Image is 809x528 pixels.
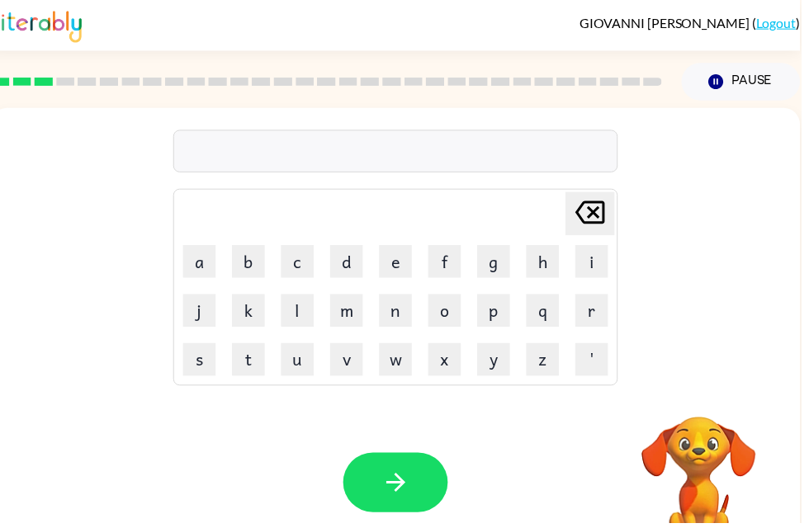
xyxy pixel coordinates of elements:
[334,247,367,280] button: d
[234,346,267,379] button: t
[185,297,218,330] button: j
[383,297,416,330] button: n
[585,15,808,31] div: ( )
[581,346,614,379] button: '
[581,297,614,330] button: r
[284,247,317,280] button: c
[334,297,367,330] button: m
[482,297,515,330] button: p
[334,346,367,379] button: v
[234,247,267,280] button: b
[532,297,565,330] button: q
[185,346,218,379] button: s
[764,15,804,31] a: Logout
[433,346,466,379] button: x
[383,346,416,379] button: w
[532,346,565,379] button: z
[581,247,614,280] button: i
[383,247,416,280] button: e
[585,15,759,31] span: GIOVANNI [PERSON_NAME]
[482,247,515,280] button: g
[284,297,317,330] button: l
[284,346,317,379] button: u
[234,297,267,330] button: k
[433,297,466,330] button: o
[433,247,466,280] button: f
[532,247,565,280] button: h
[482,346,515,379] button: y
[185,247,218,280] button: a
[688,64,808,101] button: Pause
